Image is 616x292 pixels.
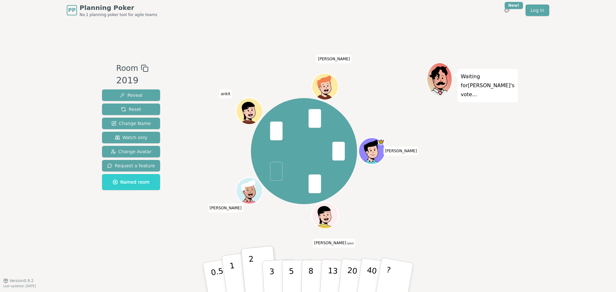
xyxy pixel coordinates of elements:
[111,148,152,155] span: Change Avatar
[219,90,232,99] span: Click to change your name
[501,4,513,16] button: New!
[116,63,138,74] span: Room
[120,92,142,98] span: Reveal
[461,72,515,99] p: Waiting for [PERSON_NAME] 's vote...
[116,74,148,87] div: 2019
[102,118,160,129] button: Change Name
[102,174,160,190] button: Named room
[102,89,160,101] button: Reveal
[208,204,243,213] span: Click to change your name
[526,4,549,16] a: Log in
[80,12,157,17] span: No.1 planning poker tool for agile teams
[102,132,160,143] button: Watch only
[113,179,150,185] span: Named room
[102,160,160,171] button: Request a feature
[80,3,157,12] span: Planning Poker
[115,134,148,141] span: Watch only
[3,278,34,283] button: Version0.9.2
[505,2,523,9] div: New!
[67,3,157,17] a: PPPlanning PokerNo.1 planning poker tool for agile teams
[102,104,160,115] button: Reset
[111,120,151,127] span: Change Name
[121,106,141,113] span: Reset
[68,6,75,14] span: PP
[378,138,384,145] span: Elise is the host
[10,278,34,283] span: Version 0.9.2
[316,54,352,63] span: Click to change your name
[107,163,155,169] span: Request a feature
[383,146,419,155] span: Click to change your name
[312,239,355,248] span: Click to change your name
[102,146,160,157] button: Change Avatar
[346,242,354,245] span: (you)
[248,254,257,289] p: 2
[3,284,36,288] span: Last updated: [DATE]
[312,203,338,228] button: Click to change your avatar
